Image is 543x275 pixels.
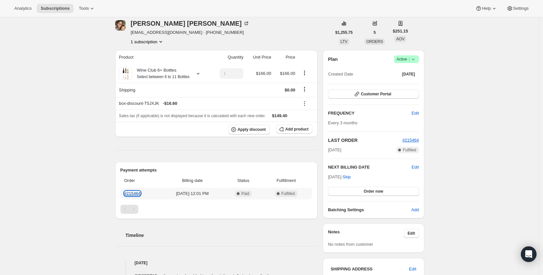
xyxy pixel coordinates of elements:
[328,187,419,196] button: Order now
[79,6,89,11] span: Tools
[75,4,99,13] button: Tools
[163,100,177,107] span: - $16.60
[115,260,318,266] h4: [DATE]
[366,39,383,44] span: ORDERS
[131,20,250,27] div: [PERSON_NAME] [PERSON_NAME]
[211,50,245,64] th: Quantity
[364,189,383,194] span: Order now
[411,207,419,213] span: Add
[280,71,295,76] span: $166.00
[227,177,260,184] span: Status
[245,50,273,64] th: Unit Price
[115,50,211,64] th: Product
[402,138,419,143] a: #215464
[396,37,404,41] span: AOV
[273,50,297,64] th: Price
[412,164,419,171] button: Edit
[521,246,536,262] div: Open Intercom Messenger
[328,71,353,77] span: Created Date
[120,173,160,188] th: Order
[370,28,380,37] button: 5
[397,56,416,62] span: Active
[285,88,295,92] span: $0.00
[238,127,266,132] span: Apply discount
[404,229,419,238] button: Edit
[241,191,249,196] span: Paid
[120,167,313,173] h2: Payment attempts
[119,114,266,118] span: Sales tax (if applicable) is not displayed because it is calculated with each new order.
[328,89,419,99] button: Customer Portal
[120,205,313,214] nav: Pagination
[328,56,338,62] h2: Plan
[14,6,32,11] span: Analytics
[331,266,409,272] h3: SHIPPING ADDRESS
[328,207,411,213] h6: Batching Settings
[361,91,391,97] span: Customer Portal
[341,39,347,44] span: LTV
[276,125,312,134] button: Add product
[409,266,416,272] span: Edit
[405,264,420,274] button: Edit
[328,137,402,144] h2: LAST ORDER
[403,147,416,153] span: Fulfilled
[503,4,533,13] button: Settings
[328,164,412,171] h2: NEXT BILLING DATE
[328,242,373,247] span: No notes from customer
[126,232,318,239] h2: Timeline
[299,86,310,93] button: Shipping actions
[408,231,415,236] span: Edit
[115,20,126,31] span: Kristin Carlson
[132,67,190,80] div: Wine Club 6+ Bottles
[162,190,223,197] span: [DATE] · 12:01 PM
[328,147,341,153] span: [DATE]
[398,70,419,79] button: [DATE]
[41,6,70,11] span: Subscriptions
[393,28,408,34] span: $251.15
[162,177,223,184] span: Billing date
[332,28,357,37] button: $1,255.75
[343,174,351,180] span: Skip
[412,110,419,117] span: Edit
[513,6,529,11] span: Settings
[328,229,404,238] h3: Notes
[115,83,211,97] th: Shipping
[124,191,141,196] a: #215464
[264,177,308,184] span: Fulfillment
[10,4,35,13] button: Analytics
[471,4,501,13] button: Help
[339,172,355,182] button: Skip
[402,137,419,144] button: #215464
[408,108,423,118] button: Edit
[131,38,164,45] button: Product actions
[409,57,410,62] span: |
[482,6,491,11] span: Help
[137,75,190,79] small: Select between 6 to 11 Bottles
[299,69,310,76] button: Product actions
[402,72,415,77] span: [DATE]
[328,120,357,125] span: Every 3 months
[373,30,376,35] span: 5
[281,191,295,196] span: Fulfilled
[256,71,271,76] span: $166.00
[119,100,295,107] div: box-discount-T5JXJK
[228,125,270,134] button: Apply discount
[407,205,423,215] button: Add
[328,174,351,179] span: [DATE] ·
[272,113,287,118] span: $149.40
[328,110,412,117] h2: FREQUENCY
[335,30,353,35] span: $1,255.75
[285,127,308,132] span: Add product
[37,4,74,13] button: Subscriptions
[131,29,250,36] span: [EMAIL_ADDRESS][DOMAIN_NAME] · [PHONE_NUMBER]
